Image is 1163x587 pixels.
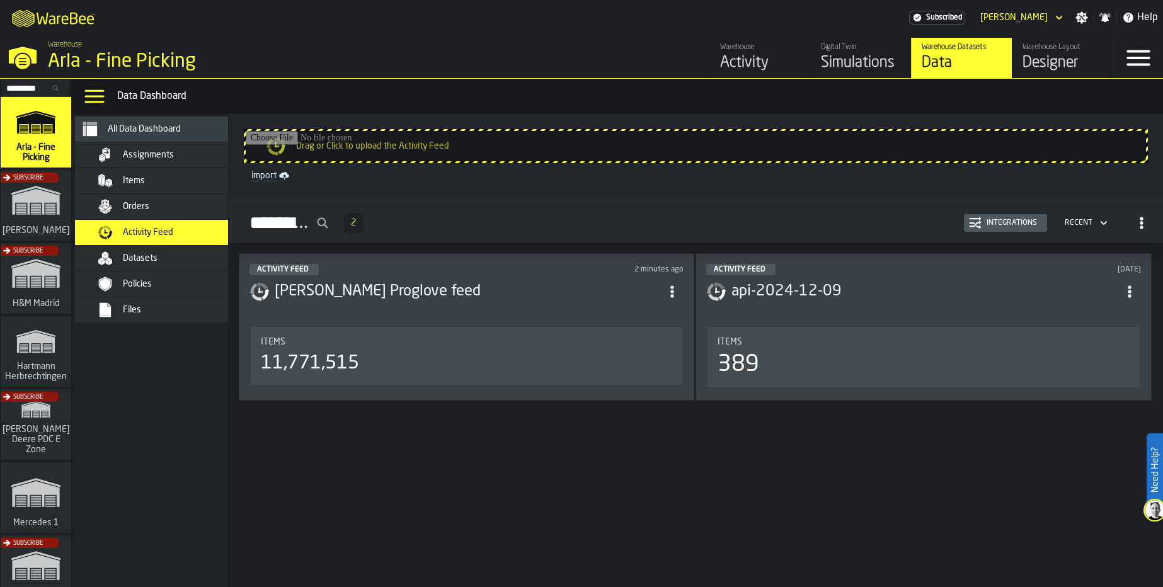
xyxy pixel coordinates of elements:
[1,389,71,462] a: link-to-/wh/i/9d85c013-26f4-4c06-9c7d-6d35b33af13a/simulations
[503,265,684,274] div: Updated: 10/3/2025, 11:50:35 AM Created: 8/13/2024, 10:25:55 AM
[338,213,369,233] div: ButtonLoadMore-Load More-Prev-First-Last
[239,253,695,401] div: ItemListCard-DashboardItemContainer
[709,38,810,78] a: link-to-/wh/i/48cbecf7-1ea2-4bc9-a439-03d5b66e1a58/feed/
[1060,215,1110,231] div: DropdownMenuValue-4
[909,11,965,25] div: Menu Subscription
[708,327,1140,387] div: stat-Items
[261,337,673,347] div: Title
[48,50,388,73] div: Arla - Fine Picking
[1,462,71,535] a: link-to-/wh/i/a24a3e22-db74-4543-ba93-f633e23cdb4e/simulations
[1023,53,1103,73] div: Designer
[1,243,71,316] a: link-to-/wh/i/0438fb8c-4a97-4a5b-bcc6-2889b6922db0/simulations
[1065,219,1092,227] div: DropdownMenuValue-4
[246,131,1146,161] input: Drag or Click to upload the Activity Feed
[123,202,149,212] span: Orders
[720,53,800,73] div: Activity
[261,352,359,375] div: 11,771,515
[13,540,43,547] span: Subscribe
[706,324,1141,390] section: card-DataDashboardCard
[229,198,1163,243] h2: button-Activity Feed
[123,279,152,289] span: Policies
[982,219,1042,227] div: Integrations
[75,117,251,142] li: menu All Data Dashboard
[75,220,251,246] li: menu Activity Feed
[1,170,71,243] a: link-to-/wh/i/1653e8cc-126b-480f-9c47-e01e76aa4a88/simulations
[718,337,1130,347] div: Title
[13,248,43,254] span: Subscribe
[911,38,1012,78] a: link-to-/wh/i/48cbecf7-1ea2-4bc9-a439-03d5b66e1a58/data
[1,316,71,389] a: link-to-/wh/i/f0a6b354-7883-413a-84ff-a65eb9c31f03/simulations
[249,324,684,387] section: card-DataDashboardCard
[6,142,66,162] span: Arla - Fine Picking
[1,97,71,170] a: link-to-/wh/i/48cbecf7-1ea2-4bc9-a439-03d5b66e1a58/simulations
[75,271,251,297] li: menu Policies
[714,266,765,273] span: Activity Feed
[13,174,43,181] span: Subscribe
[821,53,901,73] div: Simulations
[246,168,1145,183] a: link-to-/wh/i/48cbecf7-1ea2-4bc9-a439-03d5b66e1a58/import/activity/
[13,394,43,401] span: Subscribe
[123,150,174,160] span: Assignments
[922,43,1002,52] div: Warehouse Datasets
[922,53,1002,73] div: Data
[123,305,141,315] span: Files
[909,11,965,25] a: link-to-/wh/i/48cbecf7-1ea2-4bc9-a439-03d5b66e1a58/settings/billing
[75,194,251,220] li: menu Orders
[696,253,1152,401] div: ItemListCard-DashboardItemContainer
[275,282,662,302] h3: [PERSON_NAME] Proglove feed
[718,337,742,347] span: Items
[261,337,285,347] span: Items
[960,265,1141,274] div: Updated: 12/10/2024, 11:02:36 AM Created: 12/9/2024, 9:00:59 PM
[75,246,251,271] li: menu Datasets
[275,282,662,302] div: Arla Proglove feed
[718,352,759,377] div: 389
[731,282,1118,302] h3: api-2024-12-09
[117,89,1158,104] div: Data Dashboard
[1117,10,1163,25] label: button-toggle-Help
[123,253,158,263] span: Datasets
[964,214,1047,232] button: button-Integrations
[251,327,683,385] div: stat-Items
[1113,38,1163,78] label: button-toggle-Menu
[810,38,911,78] a: link-to-/wh/i/48cbecf7-1ea2-4bc9-a439-03d5b66e1a58/simulations
[351,219,356,227] span: 2
[123,227,173,237] span: Activity Feed
[926,13,962,22] span: Subscribed
[75,297,251,323] li: menu Files
[3,362,69,382] span: Hartmann Herbrechtingen
[108,124,181,134] span: All Data Dashboard
[1012,38,1113,78] a: link-to-/wh/i/48cbecf7-1ea2-4bc9-a439-03d5b66e1a58/designer
[123,176,145,186] span: Items
[975,10,1065,25] div: DropdownMenuValue-Pavle Vasic
[48,40,82,49] span: Warehouse
[1148,435,1162,505] label: Need Help?
[720,43,800,52] div: Warehouse
[821,43,901,52] div: Digital Twin
[249,264,319,275] div: status-5 2
[257,266,309,273] span: Activity Feed
[1094,11,1116,24] label: button-toggle-Notifications
[1070,11,1093,24] label: button-toggle-Settings
[1137,10,1158,25] span: Help
[980,13,1048,23] div: DropdownMenuValue-Pavle Vasic
[75,142,251,168] li: menu Assignments
[706,264,776,275] div: status-5 2
[1023,43,1103,52] div: Warehouse Layout
[11,518,61,528] span: Mercedes 1
[77,84,112,109] label: button-toggle-Data Menu
[75,168,251,194] li: menu Items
